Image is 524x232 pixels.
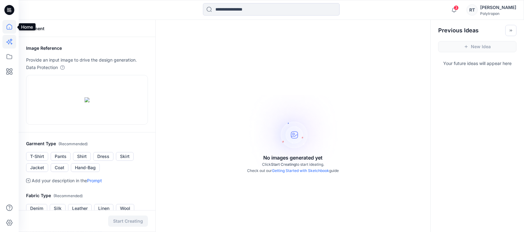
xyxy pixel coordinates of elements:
[87,178,102,183] a: Prompt
[454,5,459,10] span: 3
[247,161,339,174] p: Click to start ideating. Check out our guide
[26,204,47,213] button: Denim
[26,44,148,52] h2: Image Reference
[26,56,148,64] p: Provide an input image to drive the design generation.
[53,193,83,198] span: ( Recommended )
[50,204,66,213] button: Silk
[438,27,479,34] h2: Previous Ideas
[32,177,102,184] p: Add your description in the
[71,163,100,172] button: Hand-Bag
[480,4,516,11] div: [PERSON_NAME]
[51,163,68,172] button: Coat
[26,163,48,172] button: Jacket
[264,154,323,161] p: No images generated yet
[93,152,113,161] button: Dress
[467,4,478,16] div: RT
[73,152,91,161] button: Shirt
[26,140,148,148] h2: Garment Type
[51,152,71,161] button: Pants
[272,168,329,173] a: Getting Started with Sketchbook
[431,57,524,67] p: Your future ideas will appear here
[26,152,48,161] button: T-Shirt
[271,162,296,167] span: Start Creating
[94,204,113,213] button: Linen
[116,204,134,213] button: Wool
[85,97,90,102] img: eyJhbGciOiJIUzI1NiIsImtpZCI6IjAiLCJzbHQiOiJzZXMiLCJ0eXAiOiJKV1QifQ.eyJkYXRhIjp7InR5cGUiOiJzdG9yYW...
[480,11,516,16] div: Polytropon
[68,204,92,213] button: Leather
[505,25,517,36] button: Toggle idea bar
[26,192,148,200] h2: Fabric Type
[116,152,134,161] button: Skirt
[26,64,58,71] p: Data Protection
[58,142,88,146] span: ( Recommended )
